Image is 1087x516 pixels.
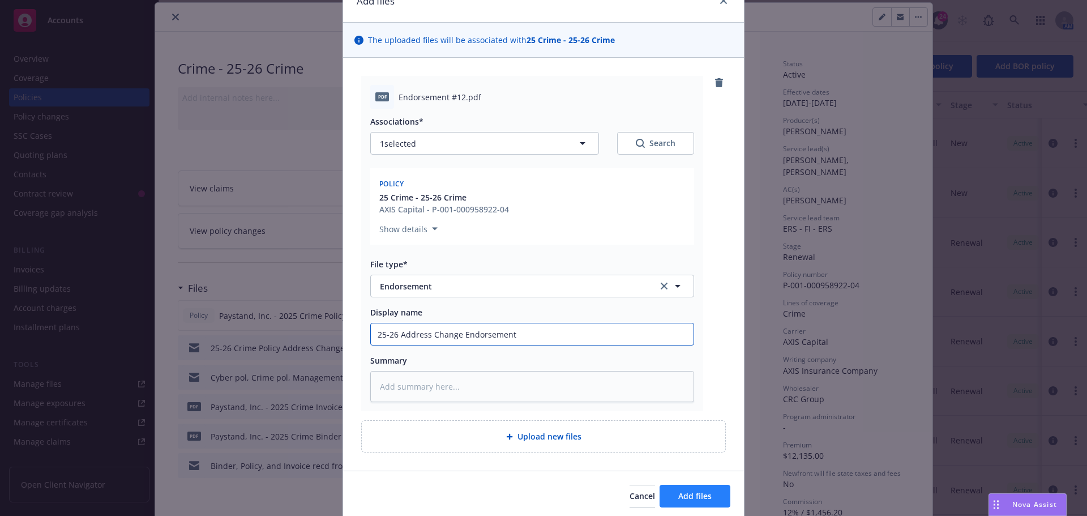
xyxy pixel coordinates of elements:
[1012,500,1057,509] span: Nova Assist
[517,430,581,442] span: Upload new files
[988,493,1067,516] button: Nova Assist
[678,491,712,501] span: Add files
[630,491,655,501] span: Cancel
[660,485,730,508] button: Add files
[630,485,655,508] button: Cancel
[371,323,694,345] input: Add display name here...
[361,420,726,453] div: Upload new files
[370,307,422,318] span: Display name
[370,355,407,366] span: Summary
[989,494,1003,515] div: Drag to move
